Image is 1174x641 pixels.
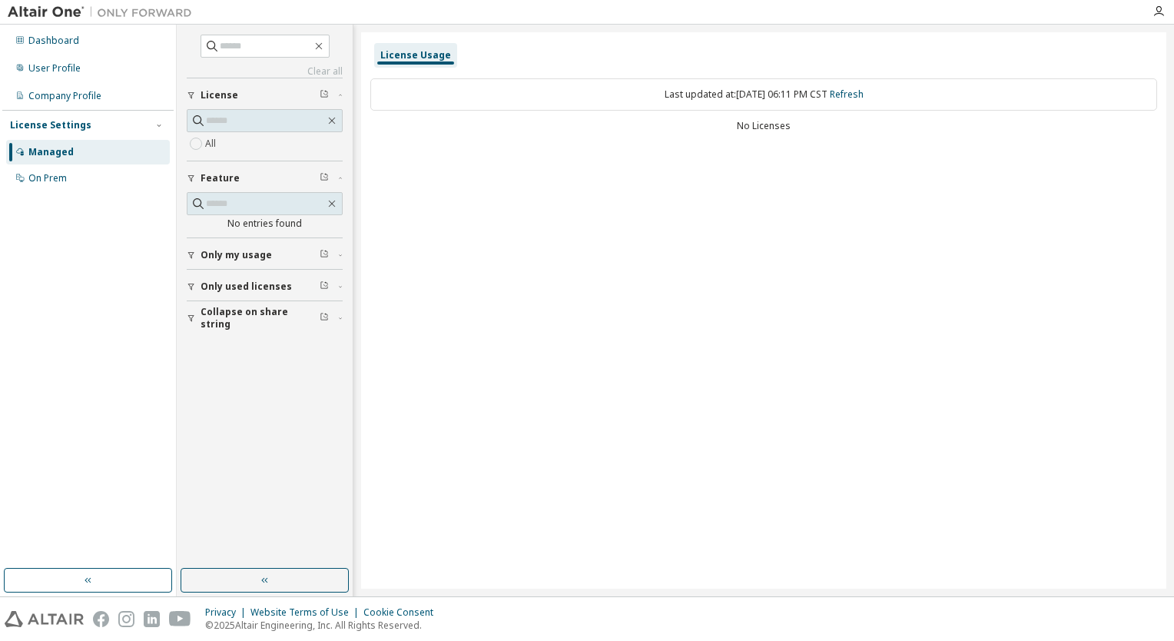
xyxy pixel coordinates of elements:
[28,172,67,184] div: On Prem
[250,606,363,619] div: Website Terms of Use
[205,606,250,619] div: Privacy
[187,65,343,78] a: Clear all
[187,270,343,304] button: Only used licenses
[10,119,91,131] div: License Settings
[187,218,343,230] div: No entries found
[187,78,343,112] button: License
[28,146,74,158] div: Managed
[187,301,343,335] button: Collapse on share string
[28,35,79,47] div: Dashboard
[28,62,81,75] div: User Profile
[144,611,160,627] img: linkedin.svg
[205,619,443,632] p: © 2025 Altair Engineering, Inc. All Rights Reserved.
[320,89,329,101] span: Clear filter
[380,49,451,61] div: License Usage
[205,135,219,153] label: All
[201,306,320,330] span: Collapse on share string
[8,5,200,20] img: Altair One
[201,249,272,261] span: Only my usage
[320,172,329,184] span: Clear filter
[320,281,329,293] span: Clear filter
[830,88,864,101] a: Refresh
[370,120,1157,132] div: No Licenses
[201,281,292,293] span: Only used licenses
[370,78,1157,111] div: Last updated at: [DATE] 06:11 PM CST
[187,161,343,195] button: Feature
[363,606,443,619] div: Cookie Consent
[93,611,109,627] img: facebook.svg
[187,238,343,272] button: Only my usage
[201,89,238,101] span: License
[28,90,101,102] div: Company Profile
[320,249,329,261] span: Clear filter
[201,172,240,184] span: Feature
[5,611,84,627] img: altair_logo.svg
[320,312,329,324] span: Clear filter
[118,611,134,627] img: instagram.svg
[169,611,191,627] img: youtube.svg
